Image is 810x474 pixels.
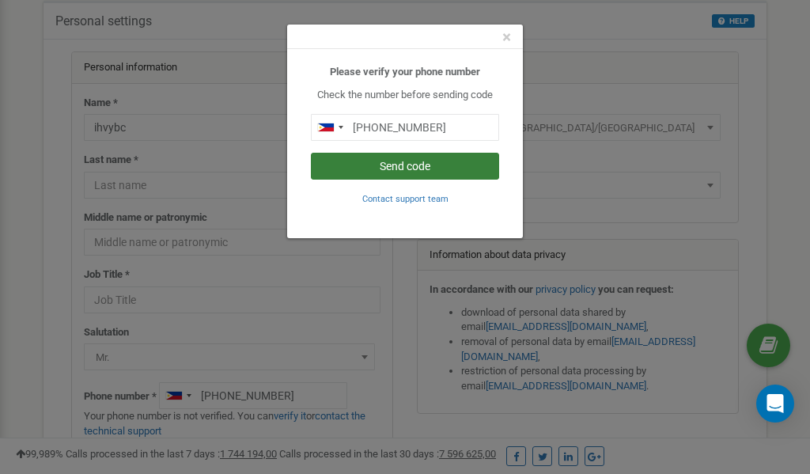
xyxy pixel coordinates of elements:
[330,66,480,78] b: Please verify your phone number
[311,114,499,141] input: 0905 123 4567
[502,28,511,47] span: ×
[362,192,449,204] a: Contact support team
[502,29,511,46] button: Close
[756,385,794,423] div: Open Intercom Messenger
[312,115,348,140] div: Telephone country code
[362,194,449,204] small: Contact support team
[311,153,499,180] button: Send code
[311,88,499,103] p: Check the number before sending code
